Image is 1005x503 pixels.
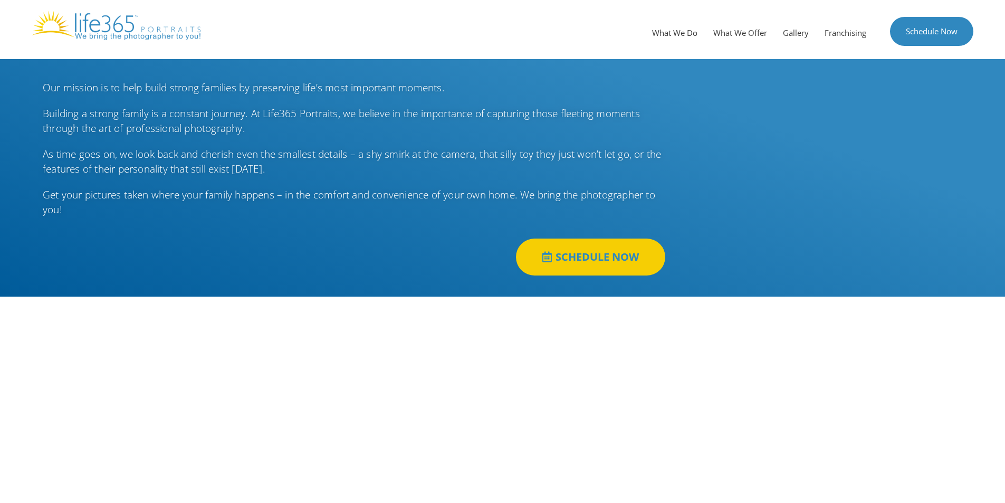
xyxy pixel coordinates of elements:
a: What We Do [644,17,705,49]
a: Gallery [775,17,817,49]
a: What We Offer [705,17,775,49]
span: Building a strong family is a constant journey. At Life365 Portraits, we believe in the importanc... [43,107,640,136]
span: As time goes on, we look back and cherish even the smallest details – a shy smirk at the camera, ... [43,147,661,176]
span: Our mission is to help build strong families by preserving life’s most important moments. [43,81,445,94]
a: SCHEDULE NOW [516,239,665,276]
a: Schedule Now [890,17,973,46]
span: Get your pictures taken where your family happens – in the comfort and convenience of your own ho... [43,188,655,217]
span: SCHEDULE NOW [556,252,639,262]
a: Franchising [817,17,874,49]
img: Life365 [32,11,200,40]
